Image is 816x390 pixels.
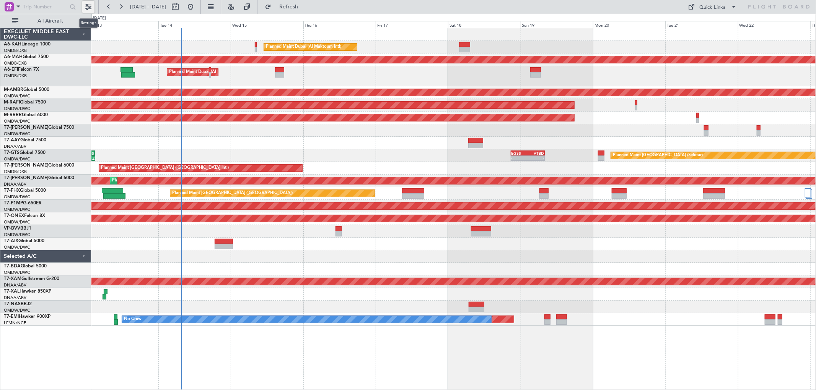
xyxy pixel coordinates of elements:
a: T7-GTSGlobal 7500 [4,150,46,155]
a: DNAA/ABV [4,282,26,288]
a: T7-BDAGlobal 5000 [4,264,47,269]
span: T7-[PERSON_NAME] [4,125,48,130]
a: OMDW/DWC [4,106,30,112]
span: T7-GTS [4,150,20,155]
a: T7-ONEXFalcon 8X [4,214,45,218]
a: T7-EMIHawker 900XP [4,314,50,319]
div: Quick Links [700,4,726,11]
div: Mon 13 [86,21,158,28]
a: OMDW/DWC [4,118,30,124]
span: M-RRRR [4,113,22,117]
div: EGSS [511,151,528,155]
a: T7-XALHawker 850XP [4,289,51,294]
span: M-RAFI [4,100,20,105]
button: Quick Links [684,1,741,13]
a: T7-FHXGlobal 5000 [4,188,46,193]
span: All Aircraft [20,18,81,24]
input: Trip Number [23,1,67,13]
span: T7-AAY [4,138,20,142]
button: Refresh [261,1,307,13]
span: T7-P1MP [4,201,23,206]
span: [DATE] - [DATE] [130,3,166,10]
a: VP-BVVBBJ1 [4,226,31,231]
a: T7-[PERSON_NAME]Global 6000 [4,176,74,180]
a: A6-MAHGlobal 7500 [4,55,49,59]
span: T7-BDA [4,264,21,269]
div: - [528,156,544,160]
span: T7-EMI [4,314,19,319]
span: T7-NAS [4,302,21,306]
a: OMDB/DXB [4,60,27,66]
a: OMDB/DXB [4,169,27,175]
a: DNAA/ABV [4,295,26,301]
a: T7-XAMGulfstream G-200 [4,277,59,281]
div: Planned Maint Dubai (Al Maktoum Intl) [112,175,187,186]
span: T7-[PERSON_NAME] [4,176,48,180]
a: T7-P1MPG-650ER [4,201,42,206]
div: Sat 18 [448,21,520,28]
a: A6-EFIFalcon 7X [4,67,39,72]
span: A6-KAH [4,42,21,47]
div: Fri 17 [376,21,448,28]
span: A6-EFI [4,67,18,72]
a: OMDW/DWC [4,207,30,212]
a: OMDW/DWC [4,232,30,238]
div: Tue 14 [158,21,231,28]
a: OMDW/DWC [4,131,30,137]
span: T7-XAM [4,277,21,281]
span: T7-FHX [4,188,20,193]
div: Sun 19 [521,21,593,28]
span: T7-ONEX [4,214,24,218]
div: Planned Maint Dubai (Al Maktoum Intl) [169,66,244,78]
span: A6-MAH [4,55,23,59]
div: Planned Maint [GEOGRAPHIC_DATA] ([GEOGRAPHIC_DATA] Intl) [101,162,229,174]
div: Settings [79,18,98,28]
a: OMDW/DWC [4,244,30,250]
span: VP-BVV [4,226,20,231]
span: T7-AIX [4,239,18,243]
a: DNAA/ABV [4,144,26,149]
a: OMDW/DWC [4,270,30,275]
a: M-RAFIGlobal 7500 [4,100,46,105]
a: T7-[PERSON_NAME]Global 7500 [4,125,74,130]
div: Wed 22 [738,21,810,28]
div: Planned Maint Dubai (Al Maktoum Intl) [266,41,341,53]
a: OMDB/DXB [4,73,27,79]
a: T7-[PERSON_NAME]Global 6000 [4,163,74,168]
div: Planned Maint [GEOGRAPHIC_DATA] (Seletar) [613,150,703,161]
span: T7-XAL [4,289,20,294]
a: T7-NASBBJ2 [4,302,32,306]
div: Tue 21 [665,21,738,28]
a: OMDW/DWC [4,307,30,313]
div: Wed 15 [231,21,303,28]
a: LFMN/NCE [4,320,26,326]
a: T7-AIXGlobal 5000 [4,239,44,243]
a: OMDW/DWC [4,156,30,162]
a: DNAA/ABV [4,181,26,187]
a: OMDB/DXB [4,48,27,53]
a: A6-KAHLineage 1000 [4,42,50,47]
span: T7-[PERSON_NAME] [4,163,48,168]
a: OMDW/DWC [4,219,30,225]
button: All Aircraft [8,15,83,27]
div: VTBD [528,151,544,155]
a: M-RRRRGlobal 6000 [4,113,48,117]
div: - [511,156,528,160]
div: Thu 16 [303,21,376,28]
div: Planned Maint [GEOGRAPHIC_DATA] ([GEOGRAPHIC_DATA]) [172,188,293,199]
div: Mon 20 [593,21,665,28]
a: M-AMBRGlobal 5000 [4,87,49,92]
span: Refresh [273,4,305,10]
a: OMDW/DWC [4,93,30,99]
span: M-AMBR [4,87,23,92]
a: T7-AAYGlobal 7500 [4,138,46,142]
a: OMDW/DWC [4,194,30,200]
div: No Crew [124,314,142,325]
